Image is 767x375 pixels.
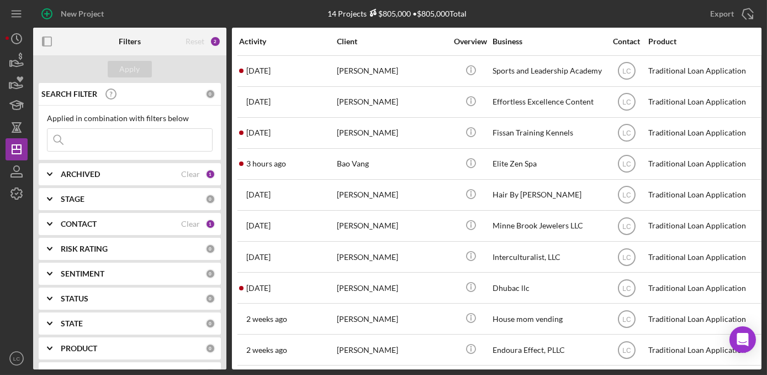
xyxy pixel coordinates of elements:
[246,190,271,199] time: 2025-09-14 02:47
[205,89,215,99] div: 0
[47,114,213,123] div: Applied in combination with filters below
[246,128,271,137] time: 2025-09-18 01:39
[328,9,467,18] div: 14 Projects • $805,000 Total
[450,37,491,46] div: Overview
[61,294,88,303] b: STATUS
[493,56,603,86] div: Sports and Leadership Academy
[61,195,84,204] b: STAGE
[246,159,286,168] time: 2025-09-22 13:37
[41,90,97,98] b: SEARCH FILTER
[337,242,447,272] div: [PERSON_NAME]
[337,273,447,303] div: [PERSON_NAME]
[246,253,271,262] time: 2025-09-15 18:20
[33,3,115,25] button: New Project
[205,194,215,204] div: 0
[699,3,761,25] button: Export
[186,37,204,46] div: Reset
[622,346,631,354] text: LC
[622,98,631,106] text: LC
[622,67,631,75] text: LC
[181,220,200,228] div: Clear
[493,242,603,272] div: Interculturalist, LLC
[205,294,215,304] div: 0
[181,170,200,179] div: Clear
[648,87,759,117] div: Traditional Loan Application
[622,160,631,168] text: LC
[337,149,447,179] div: Bao Vang
[337,335,447,364] div: [PERSON_NAME]
[648,56,759,86] div: Traditional Loan Application
[337,180,447,210] div: [PERSON_NAME]
[205,169,215,179] div: 1
[246,221,271,230] time: 2025-09-18 18:11
[246,346,287,355] time: 2025-09-08 17:01
[493,149,603,179] div: Elite Zen Spa
[337,211,447,241] div: [PERSON_NAME]
[337,87,447,117] div: [PERSON_NAME]
[493,273,603,303] div: Dhubac llc
[493,180,603,210] div: Hair By [PERSON_NAME]
[246,97,271,106] time: 2025-09-17 15:02
[493,118,603,148] div: Fissan Training Kennels
[337,118,447,148] div: [PERSON_NAME]
[205,219,215,229] div: 1
[729,326,756,353] div: Open Intercom Messenger
[61,244,108,253] b: RISK RATING
[648,242,759,272] div: Traditional Loan Application
[648,211,759,241] div: Traditional Loan Application
[205,343,215,353] div: 0
[61,3,104,25] div: New Project
[239,37,336,46] div: Activity
[493,335,603,364] div: Endoura Effect, PLLC
[205,244,215,254] div: 0
[61,220,97,228] b: CONTACT
[648,149,759,179] div: Traditional Loan Application
[119,37,141,46] b: Filters
[606,37,647,46] div: Contact
[710,3,734,25] div: Export
[61,269,104,278] b: SENTIMENT
[61,170,100,179] b: ARCHIVED
[622,253,631,261] text: LC
[493,211,603,241] div: Minne Brook Jewelers LLC
[367,9,411,18] div: $805,000
[246,66,271,75] time: 2025-09-18 14:10
[622,191,631,199] text: LC
[648,335,759,364] div: Traditional Loan Application
[205,269,215,279] div: 0
[648,37,759,46] div: Product
[648,304,759,334] div: Traditional Loan Application
[108,61,152,77] button: Apply
[337,37,447,46] div: Client
[493,304,603,334] div: House mom vending
[622,315,631,323] text: LC
[246,315,287,324] time: 2025-09-11 22:37
[205,319,215,329] div: 0
[13,356,20,362] text: LC
[337,304,447,334] div: [PERSON_NAME]
[622,129,631,137] text: LC
[120,61,140,77] div: Apply
[648,180,759,210] div: Traditional Loan Application
[493,87,603,117] div: Effortless Excellence Content
[622,222,631,230] text: LC
[61,344,97,353] b: PRODUCT
[61,319,83,328] b: STATE
[648,118,759,148] div: Traditional Loan Application
[648,273,759,303] div: Traditional Loan Application
[6,347,28,369] button: LC
[337,56,447,86] div: [PERSON_NAME]
[246,284,271,293] time: 2025-09-19 07:05
[210,36,221,47] div: 2
[493,37,603,46] div: Business
[622,284,631,292] text: LC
